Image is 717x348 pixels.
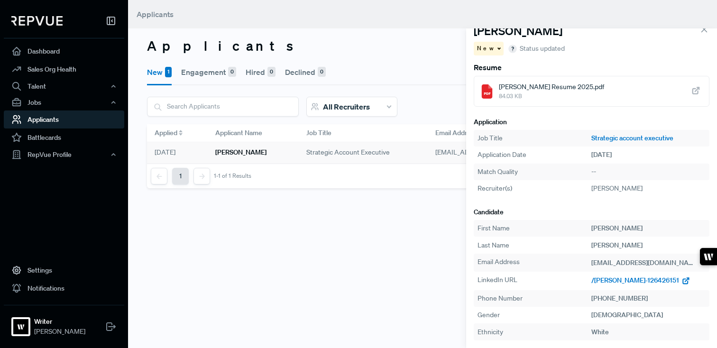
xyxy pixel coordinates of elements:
div: [PHONE_NUMBER] [591,293,706,303]
a: Settings [4,261,124,279]
span: [PERSON_NAME] Resume 2025.pdf [499,82,604,92]
button: Declined0 [285,59,326,85]
span: Applied [155,128,177,138]
div: [PERSON_NAME] [591,223,706,233]
h6: [PERSON_NAME] [215,148,267,156]
a: Notifications [4,279,124,297]
a: Battlecards [4,128,124,147]
span: Job Title [306,128,331,138]
button: 1 [172,168,189,184]
a: Dashboard [4,42,124,60]
span: [PERSON_NAME] [591,184,643,192]
div: Gender [478,310,592,320]
div: -- [591,167,706,177]
span: /[PERSON_NAME]-126426151 [591,276,679,284]
span: Applicants [137,9,174,19]
div: 0 [318,67,326,77]
span: [EMAIL_ADDRESS][DOMAIN_NAME] [591,258,700,267]
button: New1 [147,59,172,85]
button: Next [193,168,210,184]
strong: Writer [34,317,85,327]
a: Sales Org Health [4,60,124,78]
div: Ethnicity [478,327,592,337]
h3: Applicants [147,38,698,54]
div: white [591,327,706,337]
span: Email Address [435,128,478,138]
div: LinkedIn URL [478,275,592,286]
button: Previous [151,168,167,184]
div: [PERSON_NAME] [591,240,706,250]
img: RepVue [11,16,63,26]
span: Applicant Name [215,128,262,138]
div: 0 [228,67,236,77]
input: Search Applicants [147,97,298,116]
div: [DEMOGRAPHIC_DATA] [591,310,706,320]
button: RepVue Profile [4,147,124,163]
button: Engagement0 [181,59,236,85]
div: 1 [165,67,172,77]
div: [DATE] [591,150,706,160]
span: Status updated [520,44,565,54]
div: Last Name [478,240,592,250]
a: Strategic account executive [591,133,706,143]
span: Strategic account executive [306,147,390,157]
div: 0 [267,67,276,77]
div: 1-1 of 1 Results [214,173,251,179]
a: /[PERSON_NAME]-126426151 [591,276,690,284]
div: Job Title [478,133,592,143]
h6: Candidate [474,208,709,216]
button: Jobs [4,94,124,110]
div: Email Address [478,257,592,268]
div: Phone Number [478,293,592,303]
div: Recruiter(s) [478,183,592,193]
img: Writer [13,319,28,334]
div: Toggle SortBy [147,124,208,142]
span: New [477,44,496,53]
h6: Resume [474,63,709,72]
div: Match Quality [478,167,592,177]
div: Application Date [478,150,592,160]
div: First Name [478,223,592,233]
span: [EMAIL_ADDRESS][DOMAIN_NAME] [435,148,544,156]
button: Hired0 [246,59,276,85]
nav: pagination [151,168,251,184]
a: WriterWriter[PERSON_NAME] [4,305,124,340]
div: [DATE] [147,142,208,164]
span: [PERSON_NAME] [34,327,85,337]
h4: [PERSON_NAME] [474,24,562,38]
a: [PERSON_NAME] Resume 2025.pdf84.03 KB [474,76,709,107]
span: All Recruiters [323,102,370,111]
h6: Application [474,118,709,126]
button: Talent [4,78,124,94]
a: Applicants [4,110,124,128]
span: 84.03 KB [499,92,604,101]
